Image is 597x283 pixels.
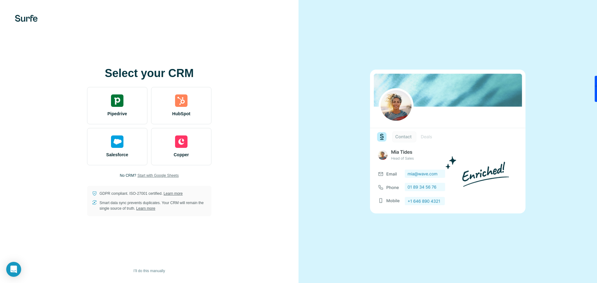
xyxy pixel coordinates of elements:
img: pipedrive's logo [111,94,123,107]
img: salesforce's logo [111,135,123,148]
a: Learn more [136,206,155,211]
img: hubspot's logo [175,94,187,107]
p: No CRM? [120,173,136,178]
img: none image [370,70,525,213]
span: Salesforce [106,152,128,158]
span: Pipedrive [107,111,127,117]
h1: Select your CRM [87,67,211,80]
span: HubSpot [172,111,190,117]
p: GDPR compliant. ISO-27001 certified. [99,191,183,196]
span: Copper [174,152,189,158]
img: copper's logo [175,135,187,148]
a: Learn more [164,191,183,196]
button: I’ll do this manually [129,266,169,276]
img: Surfe's logo [15,15,38,22]
span: I’ll do this manually [133,268,165,274]
p: Smart data sync prevents duplicates. Your CRM will remain the single source of truth. [99,200,206,211]
button: Start with Google Sheets [137,173,179,178]
div: Open Intercom Messenger [6,262,21,277]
